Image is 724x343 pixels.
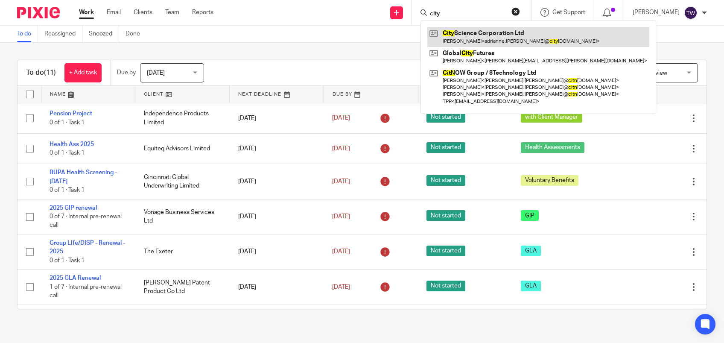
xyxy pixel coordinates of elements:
[684,6,698,20] img: svg%3E
[117,68,136,77] p: Due by
[633,8,680,17] p: [PERSON_NAME]
[135,103,230,133] td: Independence Products Limited
[332,214,350,220] span: [DATE]
[64,63,102,82] a: + Add task
[521,210,539,221] span: GIP
[230,270,324,305] td: [DATE]
[50,214,122,229] span: 0 of 7 · Internal pre-renewal call
[50,258,85,264] span: 0 of 1 · Task 1
[332,115,350,121] span: [DATE]
[26,68,56,77] h1: To do
[135,199,230,234] td: Vonage Business Services Ltd
[332,284,350,290] span: [DATE]
[426,246,465,256] span: Not started
[521,246,541,256] span: GLA
[135,164,230,199] td: Cincinnati Global Underwriting Limited
[107,8,121,17] a: Email
[135,270,230,305] td: [PERSON_NAME] Patent Product Co Ltd
[552,9,585,15] span: Get Support
[79,8,94,17] a: Work
[50,187,85,193] span: 0 of 1 · Task 1
[50,275,101,281] a: 2025 GLA Renewal
[426,175,465,186] span: Not started
[50,240,125,255] a: Group LIfe/DISP - Renewal - 2025
[521,175,578,186] span: Voluntary Benefits
[429,10,506,18] input: Search
[44,69,56,76] span: (11)
[332,146,350,152] span: [DATE]
[165,8,179,17] a: Team
[230,103,324,133] td: [DATE]
[332,179,350,185] span: [DATE]
[192,8,213,17] a: Reports
[50,150,85,156] span: 0 of 1 · Task 1
[521,112,582,123] span: with Client Manager
[426,112,465,123] span: Not started
[511,7,520,16] button: Clear
[147,70,165,76] span: [DATE]
[426,210,465,221] span: Not started
[230,133,324,164] td: [DATE]
[230,164,324,199] td: [DATE]
[17,7,60,18] img: Pixie
[50,141,94,147] a: Health Ass 2025
[332,249,350,255] span: [DATE]
[135,235,230,270] td: The Exeter
[135,305,230,340] td: Equiteq Advisors Limited
[230,235,324,270] td: [DATE]
[134,8,152,17] a: Clients
[50,111,92,117] a: Pension Project
[89,26,119,42] a: Snoozed
[521,142,584,153] span: Health Assessments
[17,26,38,42] a: To do
[50,205,97,211] a: 2025 GIP renewal
[50,170,117,184] a: BUPA Health Screening - [DATE]
[426,281,465,291] span: Not started
[230,305,324,340] td: [DATE]
[230,199,324,234] td: [DATE]
[44,26,82,42] a: Reassigned
[426,142,465,153] span: Not started
[50,284,122,299] span: 1 of 7 · Internal pre-renewal call
[50,120,85,126] span: 0 of 1 · Task 1
[126,26,146,42] a: Done
[521,281,541,291] span: GLA
[135,133,230,164] td: Equiteq Advisors Limited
